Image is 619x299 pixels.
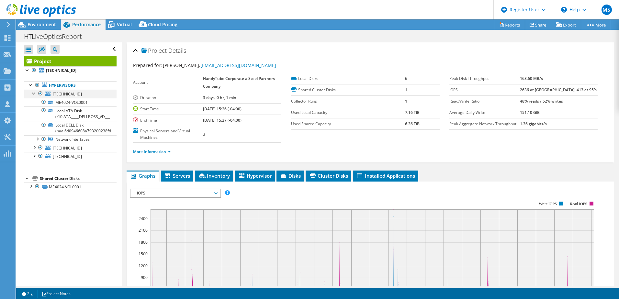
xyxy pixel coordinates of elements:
[520,87,597,93] b: 2636 at [GEOGRAPHIC_DATA], 413 at 95%
[133,128,203,141] label: Physical Servers and Virtual Machines
[139,251,148,257] text: 1500
[164,172,190,179] span: Servers
[133,149,171,154] a: More Information
[551,20,581,30] a: Export
[525,20,551,30] a: Share
[449,98,520,105] label: Read/Write Ratio
[53,145,82,151] span: [TECHNICAL_ID]
[117,21,132,28] span: Virtual
[24,81,117,90] a: Hypervisors
[198,172,230,179] span: Inventory
[405,98,407,104] b: 1
[581,20,611,30] a: More
[203,95,236,100] b: 3 days, 0 hr, 1 min
[24,121,117,135] a: Local DELL Disk (naa.6d0946608a793200238fd
[520,98,563,104] b: 48% reads / 52% writes
[203,117,242,123] b: [DATE] 15:27 (-04:00)
[72,21,101,28] span: Performance
[291,98,405,105] label: Collector Runs
[449,87,520,93] label: IOPS
[291,75,405,82] label: Local Disks
[168,47,186,54] span: Details
[46,68,76,73] b: [TECHNICAL_ID]
[238,172,272,179] span: Hypervisor
[134,189,217,197] span: IOPS
[449,109,520,116] label: Average Daily Write
[53,91,82,97] span: [TECHNICAL_ID]
[53,154,82,159] span: [TECHNICAL_ID]
[24,144,117,152] a: [TECHNICAL_ID]
[24,152,117,161] a: [TECHNICAL_ID]
[17,290,38,298] a: 2
[28,21,56,28] span: Environment
[148,21,177,28] span: Cloud Pricing
[24,98,117,106] a: ME4024-VOL0001
[291,109,405,116] label: Used Local Capacity
[570,202,587,206] text: Read IOPS
[405,87,407,93] b: 1
[133,106,203,112] label: Start Time
[520,76,543,81] b: 163.60 MB/s
[280,172,301,179] span: Disks
[139,227,148,233] text: 2100
[203,106,242,112] b: [DATE] 15:26 (-04:00)
[139,216,148,221] text: 2400
[520,110,540,115] b: 151.10 GiB
[200,62,276,68] a: [EMAIL_ADDRESS][DOMAIN_NAME]
[203,131,205,137] b: 3
[37,290,75,298] a: Project Notes
[141,48,167,54] span: Project
[449,121,520,127] label: Peak Aggregate Network Throughput
[163,62,276,68] span: [PERSON_NAME],
[24,135,117,144] a: Network Interfaces
[309,172,348,179] span: Cluster Disks
[539,202,557,206] text: Write IOPS
[24,56,117,66] a: Project
[356,172,415,179] span: Installed Applications
[561,7,567,13] svg: \n
[24,106,117,121] a: Local ATA Disk (t10.ATA_____DELLBOSS_VD___
[24,66,117,75] a: [TECHNICAL_ID]
[130,172,155,179] span: Graphs
[602,5,612,15] span: MS
[520,121,547,127] b: 1.36 gigabits/s
[24,183,117,191] a: ME4024-VOL0001
[405,110,420,115] b: 7.16 TiB
[203,76,275,89] b: HandyTube Corporate a Steel Partners Company
[449,75,520,82] label: Peak Disk Throughput
[40,175,117,183] div: Shared Cluster Disks
[133,79,203,86] label: Account
[405,121,420,127] b: 6.36 TiB
[133,117,203,124] label: End Time
[291,121,405,127] label: Used Shared Capacity
[21,33,92,40] h1: HTLiveOpticsReport
[133,94,203,101] label: Duration
[24,90,117,98] a: [TECHNICAL_ID]
[139,239,148,245] text: 1800
[291,87,405,93] label: Shared Cluster Disks
[141,275,148,280] text: 900
[139,263,148,269] text: 1200
[133,62,162,68] label: Prepared for:
[494,20,525,30] a: Reports
[405,76,407,81] b: 6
